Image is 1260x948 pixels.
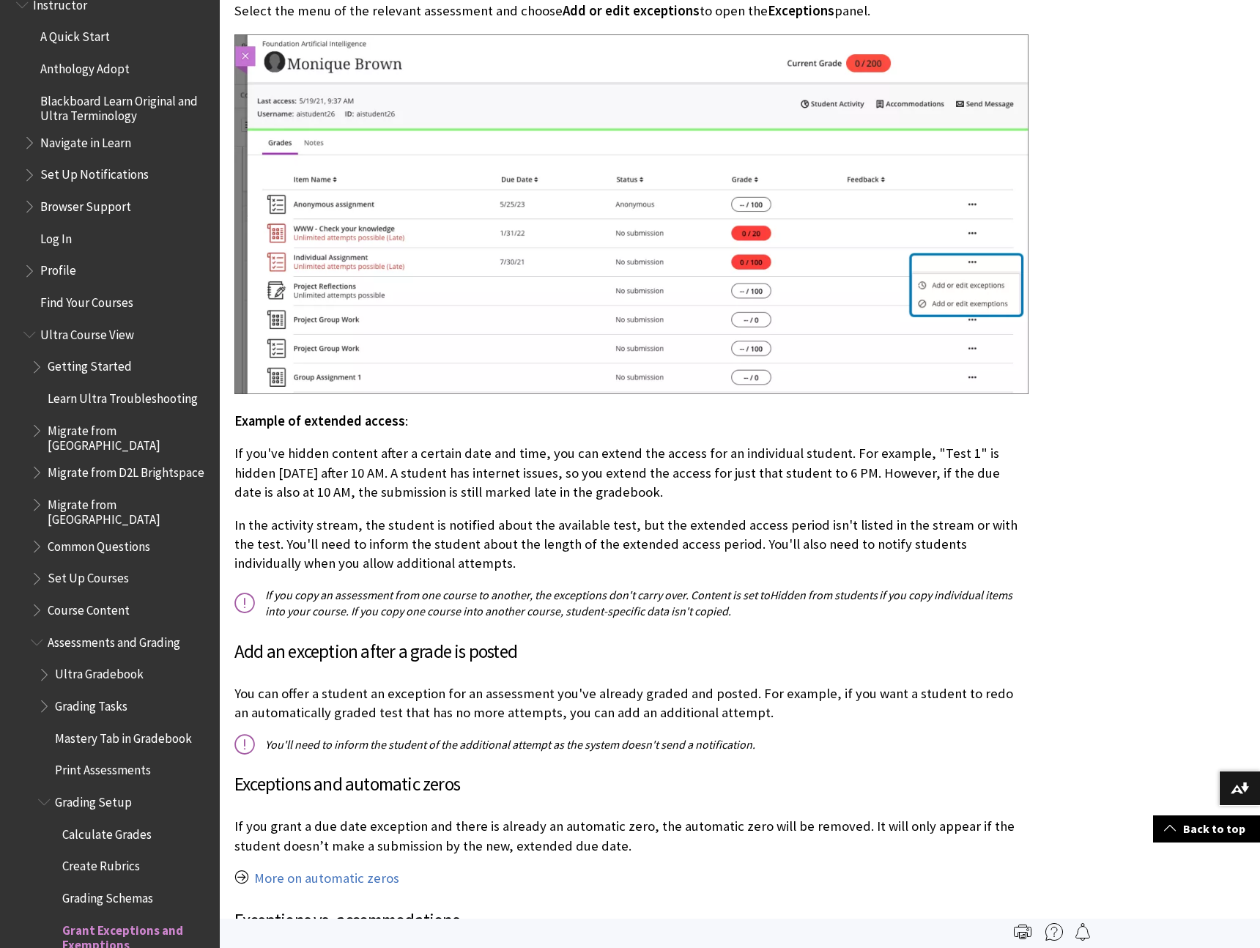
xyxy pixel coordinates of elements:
[234,412,1029,431] p: :
[234,638,1029,666] h3: Add an exception after a grade is posted
[62,886,153,906] span: Grading Schemas
[234,771,1029,799] h3: Exceptions and automatic zeros
[234,907,1029,935] h3: Exceptions vs. accommodations
[234,444,1029,502] p: If you've hidden content after a certain date and time, you can extend the access for an individu...
[55,790,132,810] span: Grading Setup
[48,460,204,480] span: Migrate from D2L Brightspace
[48,492,210,527] span: Migrate from [GEOGRAPHIC_DATA]
[48,418,210,453] span: Migrate from [GEOGRAPHIC_DATA]
[48,386,198,406] span: Learn Ultra Troubleshooting
[40,194,131,214] span: Browser Support
[55,694,127,714] span: Grading Tasks
[48,566,129,586] span: Set Up Courses
[768,2,834,19] span: Exceptions
[40,89,210,123] span: Blackboard Learn Original and Ultra Terminology
[1045,923,1063,941] img: More help
[254,870,399,887] a: More on automatic zeros
[55,662,144,682] span: Ultra Gradebook
[48,355,132,374] span: Getting Started
[55,726,192,746] span: Mastery Tab in Gradebook
[234,736,1029,752] p: You'll need to inform the student of the additional attempt as the system doesn't send a notifica...
[234,34,1029,394] img: Select the three dot menu to display an options menu. Then, select Add or edit exceptions.
[1074,923,1092,941] img: Follow this page
[1153,815,1260,843] a: Back to top
[234,817,1029,855] p: If you grant a due date exception and there is already an automatic zero, the automatic zero will...
[40,226,72,246] span: Log In
[55,758,151,778] span: Print Assessments
[234,516,1029,574] p: In the activity stream, the student is notified about the available test, but the extended access...
[234,684,1029,722] p: You can offer a student an exception for an assessment you've already graded and posted. For exam...
[40,56,130,76] span: Anthology Adopt
[40,259,76,278] span: Profile
[234,587,1029,620] p: If you copy an assessment from one course to another, the exceptions don't carry over. Content is...
[234,1,1029,21] p: Select the menu of the relevant assessment and choose to open the panel.
[48,534,150,554] span: Common Questions
[40,25,110,45] span: A Quick Start
[48,630,180,650] span: Assessments and Grading
[1014,923,1031,941] img: Print
[40,322,134,342] span: Ultra Course View
[48,598,130,618] span: Course Content
[40,130,131,150] span: Navigate in Learn
[234,412,405,429] span: Example of extended access
[62,853,140,873] span: Create Rubrics
[62,822,152,842] span: Calculate Grades
[40,163,149,182] span: Set Up Notifications
[563,2,700,19] span: Add or edit exceptions
[40,290,133,310] span: Find Your Courses
[770,588,878,602] span: Hidden from students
